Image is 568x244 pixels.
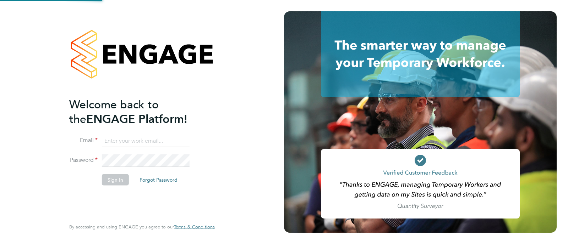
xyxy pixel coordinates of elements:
[134,174,183,186] button: Forgot Password
[69,97,159,126] span: Welcome back to the
[102,174,129,186] button: Sign In
[102,135,190,147] input: Enter your work email...
[174,224,215,230] span: Terms & Conditions
[69,157,98,164] label: Password
[174,224,215,230] a: Terms & Conditions
[69,97,208,126] h2: ENGAGE Platform!
[69,137,98,144] label: Email
[69,224,215,230] span: By accessing and using ENGAGE you agree to our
